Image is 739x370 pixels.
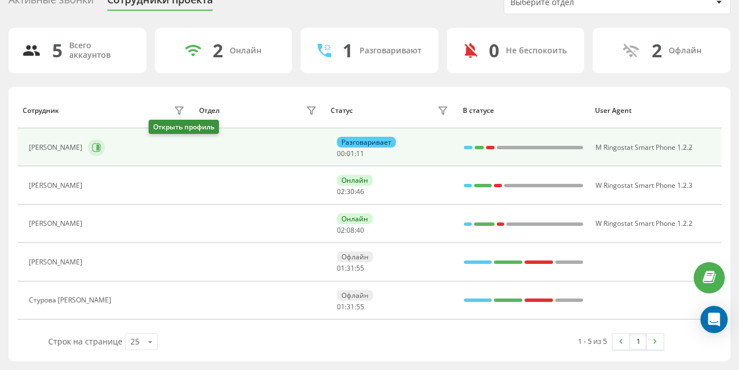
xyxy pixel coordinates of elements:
div: : : [337,150,364,158]
div: 1 [343,40,353,61]
div: 5 [52,40,62,61]
span: 31 [347,302,354,312]
span: 31 [347,263,354,273]
div: User Agent [595,107,716,115]
span: 01 [347,149,354,158]
span: 46 [356,187,364,196]
div: 2 [213,40,223,61]
span: 08 [347,225,354,235]
div: : : [337,226,364,234]
div: Офлайн [337,290,373,301]
div: 0 [489,40,499,61]
div: Открыть профиль [149,120,219,134]
a: 1 [630,334,647,350]
div: : : [337,303,364,311]
div: 25 [130,336,140,347]
div: [PERSON_NAME] [29,144,85,152]
div: Офлайн [669,46,702,56]
span: 11 [356,149,364,158]
span: W Ringostat Smart Phone 1.2.2 [596,218,692,228]
div: Всего аккаунтов [69,41,133,60]
div: В статусе [463,107,584,115]
span: 55 [356,263,364,273]
span: 40 [356,225,364,235]
span: 30 [347,187,354,196]
div: : : [337,264,364,272]
div: Разговаривает [337,137,396,148]
div: Open Intercom Messenger [700,306,728,333]
div: Онлайн [337,175,373,186]
div: [PERSON_NAME] [29,220,85,228]
span: 02 [337,187,345,196]
span: 00 [337,149,345,158]
div: Онлайн [337,213,373,224]
span: 55 [356,302,364,312]
span: Строк на странице [48,336,123,347]
div: Онлайн [230,46,261,56]
span: W Ringostat Smart Phone 1.2.3 [596,180,692,190]
div: Не беспокоить [506,46,567,56]
div: 2 [652,40,662,61]
div: Сотрудник [23,107,59,115]
div: Отдел [199,107,219,115]
div: Статус [331,107,353,115]
div: Офлайн [337,251,373,262]
div: [PERSON_NAME] [29,182,85,190]
div: 1 - 5 из 5 [578,335,607,347]
div: : : [337,188,364,196]
span: 01 [337,302,345,312]
div: [PERSON_NAME] [29,258,85,266]
div: Cтурова [PERSON_NAME] [29,296,114,304]
div: Разговаривают [360,46,421,56]
span: 02 [337,225,345,235]
span: M Ringostat Smart Phone 1.2.2 [596,142,692,152]
span: 01 [337,263,345,273]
